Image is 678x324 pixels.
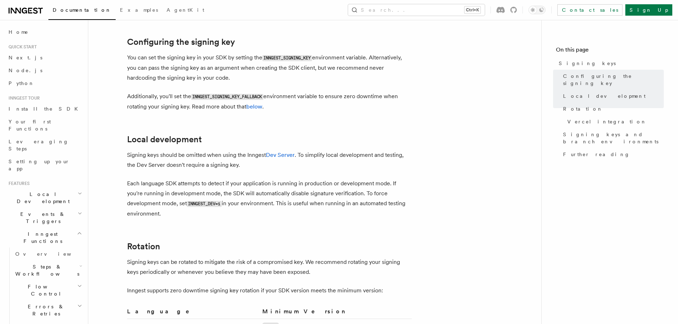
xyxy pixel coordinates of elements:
[127,286,412,296] p: Inngest supports zero downtime signing key rotation if your SDK version meets the minimum version:
[266,152,295,158] a: Dev Server
[127,37,235,47] a: Configuring the signing key
[262,55,312,61] code: INNGEST_SIGNING_KEY
[12,300,84,320] button: Errors & Retries
[12,283,77,297] span: Flow Control
[560,148,664,161] a: Further reading
[560,102,664,115] a: Rotation
[564,115,664,128] a: Vercel integration
[127,257,412,277] p: Signing keys can be rotated to mitigate the risk of a compromised key. We recommend rotating your...
[9,68,42,73] span: Node.js
[12,260,84,280] button: Steps & Workflows
[560,70,664,90] a: Configuring the signing key
[127,179,412,219] p: Each language SDK attempts to detect if your application is running in production or development ...
[560,90,664,102] a: Local development
[246,103,262,110] a: below
[6,115,84,135] a: Your first Functions
[563,105,603,112] span: Rotation
[6,64,84,77] a: Node.js
[6,191,78,205] span: Local Development
[162,2,209,19] a: AgentKit
[9,119,51,132] span: Your first Functions
[127,91,412,112] p: Additionally, you'll set the environment variable to ensure zero downtime when rotating your sign...
[6,211,78,225] span: Events & Triggers
[556,57,664,70] a: Signing keys
[15,251,89,257] span: Overview
[6,102,84,115] a: Install the SDK
[120,7,158,13] span: Examples
[556,46,664,57] h4: On this page
[127,134,202,144] a: Local development
[12,303,77,317] span: Errors & Retries
[563,151,630,158] span: Further reading
[560,128,664,148] a: Signing keys and branch environments
[6,26,84,38] a: Home
[9,159,70,171] span: Setting up your app
[625,4,672,16] a: Sign Up
[12,263,79,277] span: Steps & Workflows
[48,2,116,20] a: Documentation
[563,92,646,100] span: Local development
[12,280,84,300] button: Flow Control
[6,181,30,186] span: Features
[563,73,664,87] span: Configuring the signing key
[6,188,84,208] button: Local Development
[9,28,28,36] span: Home
[6,44,37,50] span: Quick start
[187,201,222,207] code: INNGEST_DEV=1
[127,241,160,251] a: Rotation
[53,7,111,13] span: Documentation
[464,6,480,14] kbd: Ctrl+K
[6,51,84,64] a: Next.js
[12,248,84,260] a: Overview
[6,77,84,90] a: Python
[559,60,616,67] span: Signing keys
[6,228,84,248] button: Inngest Functions
[9,139,69,152] span: Leveraging Steps
[557,4,622,16] a: Contact sales
[567,118,647,125] span: Vercel integration
[116,2,162,19] a: Examples
[6,208,84,228] button: Events & Triggers
[348,4,485,16] button: Search...Ctrl+K
[167,7,204,13] span: AgentKit
[6,135,84,155] a: Leveraging Steps
[9,55,42,60] span: Next.js
[6,95,40,101] span: Inngest tour
[563,131,664,145] span: Signing keys and branch environments
[127,307,260,319] th: Language
[127,150,412,170] p: Signing keys should be omitted when using the Inngest . To simplify local development and testing...
[6,155,84,175] a: Setting up your app
[6,230,77,245] span: Inngest Functions
[191,94,263,100] code: INNGEST_SIGNING_KEY_FALLBACK
[9,80,35,86] span: Python
[529,6,546,14] button: Toggle dark mode
[259,307,411,319] th: Minimum Version
[127,53,412,83] p: You can set the signing key in your SDK by setting the environment variable. Alternatively, you c...
[9,106,82,112] span: Install the SDK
